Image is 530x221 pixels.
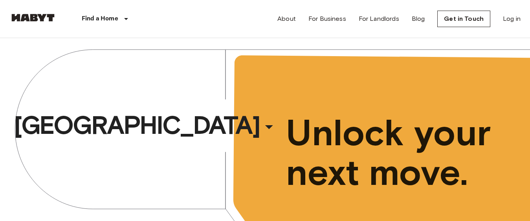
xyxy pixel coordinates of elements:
a: About [277,14,296,24]
a: For Business [308,14,346,24]
span: [GEOGRAPHIC_DATA] [14,110,260,141]
a: Get in Touch [437,11,490,27]
a: Log in [503,14,521,24]
a: Blog [412,14,425,24]
img: Habyt [9,14,57,22]
p: Find a Home [82,14,118,24]
span: Unlock your next move. [286,113,498,192]
a: For Landlords [359,14,399,24]
button: [GEOGRAPHIC_DATA] [11,107,282,143]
